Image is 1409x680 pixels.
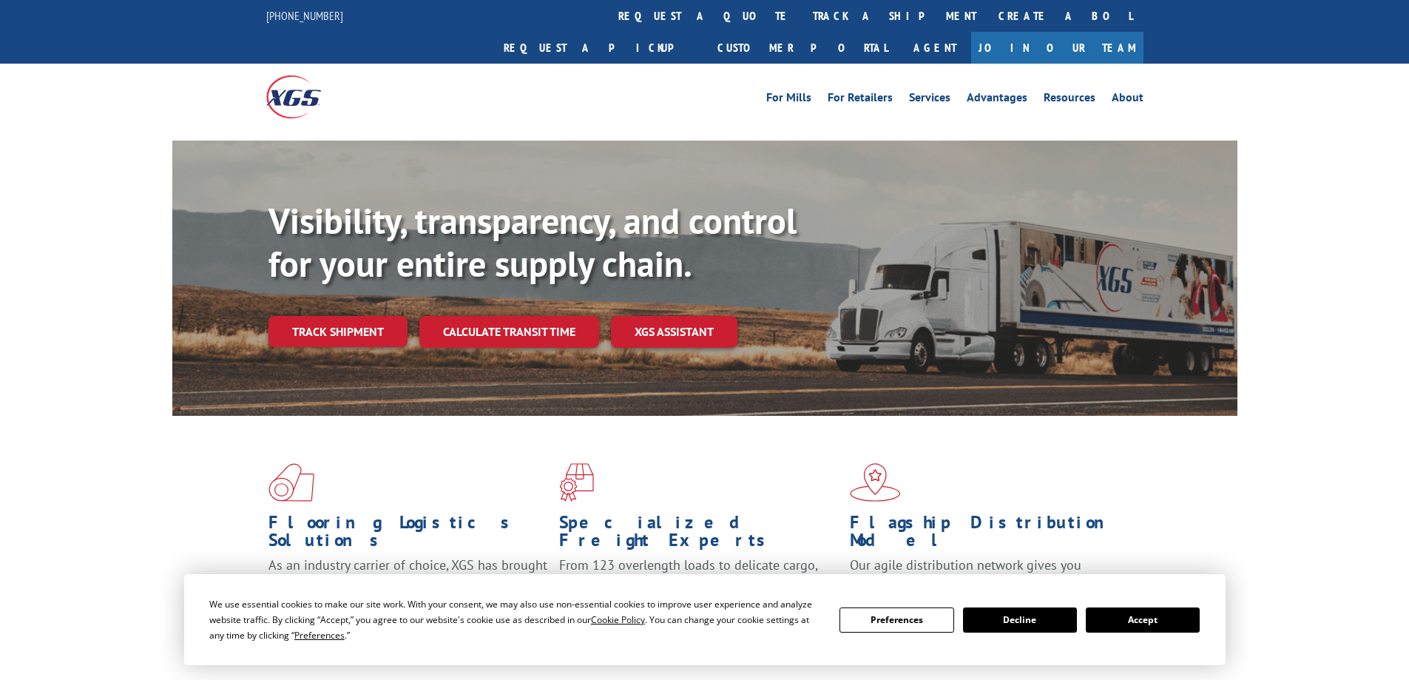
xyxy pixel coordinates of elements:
[967,92,1027,108] a: Advantages
[184,574,1226,665] div: Cookie Consent Prompt
[559,463,594,502] img: xgs-icon-focused-on-flooring-red
[559,556,839,622] p: From 123 overlength loads to delicate cargo, our experienced staff knows the best way to move you...
[268,514,548,556] h1: Flooring Logistics Solutions
[493,32,706,64] a: Request a pickup
[209,596,822,643] div: We use essential cookies to make our site work. With your consent, we may also use non-essential ...
[268,463,314,502] img: xgs-icon-total-supply-chain-intelligence-red
[419,316,599,348] a: Calculate transit time
[706,32,899,64] a: Customer Portal
[850,463,901,502] img: xgs-icon-flagship-distribution-model-red
[899,32,971,64] a: Agent
[909,92,950,108] a: Services
[268,556,547,609] span: As an industry carrier of choice, XGS has brought innovation and dedication to flooring logistics...
[1112,92,1143,108] a: About
[971,32,1143,64] a: Join Our Team
[559,514,839,556] h1: Specialized Freight Experts
[268,198,797,286] b: Visibility, transparency, and control for your entire supply chain.
[268,316,408,347] a: Track shipment
[1086,607,1200,633] button: Accept
[828,92,893,108] a: For Retailers
[611,316,737,348] a: XGS ASSISTANT
[294,629,345,642] span: Preferences
[850,514,1129,556] h1: Flagship Distribution Model
[839,607,953,633] button: Preferences
[963,607,1077,633] button: Decline
[1044,92,1095,108] a: Resources
[266,8,343,23] a: [PHONE_NUMBER]
[591,613,645,626] span: Cookie Policy
[850,556,1122,591] span: Our agile distribution network gives you nationwide inventory management on demand.
[766,92,811,108] a: For Mills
